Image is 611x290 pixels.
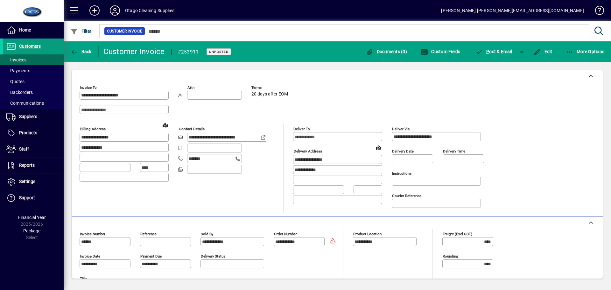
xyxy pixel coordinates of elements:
mat-label: Invoice To [80,85,97,90]
span: Filter [70,29,92,34]
span: Custom Fields [420,49,460,54]
mat-label: Rounding [443,254,458,258]
button: Documents (0) [364,46,409,57]
span: Communications [6,101,44,106]
a: Knowledge Base [590,1,603,22]
mat-label: Delivery time [443,149,465,153]
span: Quotes [6,79,25,84]
mat-label: Title [80,276,87,281]
button: Back [69,46,93,57]
mat-label: Invoice number [80,232,105,236]
a: Support [3,190,64,206]
button: Filter [69,25,93,37]
a: Quotes [3,76,64,87]
span: Customers [19,44,41,49]
mat-label: Reference [140,232,157,236]
mat-label: Deliver To [293,127,310,131]
button: More Options [564,46,606,57]
span: Products [19,130,37,135]
div: Otago Cleaning Supplies [125,5,174,16]
a: Products [3,125,64,141]
a: Settings [3,174,64,190]
a: Backorders [3,87,64,98]
app-page-header-button: Back [64,46,99,57]
mat-label: Delivery status [201,254,225,258]
mat-label: Payment due [140,254,162,258]
a: View on map [160,120,170,130]
span: Payments [6,68,30,73]
div: Customer Invoice [103,46,165,57]
span: Customer Invoice [107,28,142,34]
mat-label: Order number [274,232,297,236]
span: 20 days after EOM [251,92,288,97]
a: Communications [3,98,64,109]
mat-label: Invoice date [80,254,100,258]
div: #253911 [178,47,199,57]
button: Profile [105,5,125,16]
mat-label: Product location [353,232,382,236]
span: Reports [19,163,35,168]
mat-label: Courier Reference [392,194,421,198]
mat-label: Delivery date [392,149,414,153]
span: Settings [19,179,35,184]
span: Documents (0) [366,49,407,54]
span: Unposted [209,50,228,54]
span: Package [23,228,40,233]
mat-label: Instructions [392,171,411,176]
a: Invoices [3,54,64,65]
span: Staff [19,146,29,152]
a: Reports [3,158,64,173]
span: Edit [533,49,552,54]
button: Post & Email [472,46,516,57]
mat-label: Deliver via [392,127,410,131]
span: Terms [251,86,290,90]
mat-label: Sold by [201,232,213,236]
span: Invoices [6,57,26,62]
button: Edit [532,46,554,57]
a: View on map [374,142,384,152]
span: Support [19,195,35,200]
div: [PERSON_NAME] [PERSON_NAME][EMAIL_ADDRESS][DOMAIN_NAME] [441,5,584,16]
span: P [486,49,489,54]
button: Add [84,5,105,16]
mat-label: Freight (excl GST) [443,232,472,236]
a: Suppliers [3,109,64,125]
span: Suppliers [19,114,37,119]
span: Home [19,27,31,32]
span: More Options [566,49,605,54]
span: Back [70,49,92,54]
a: Staff [3,141,64,157]
a: Home [3,22,64,38]
span: Financial Year [18,215,46,220]
span: Backorders [6,90,33,95]
button: Custom Fields [419,46,462,57]
mat-label: Attn [187,85,194,90]
span: ost & Email [475,49,512,54]
a: Payments [3,65,64,76]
